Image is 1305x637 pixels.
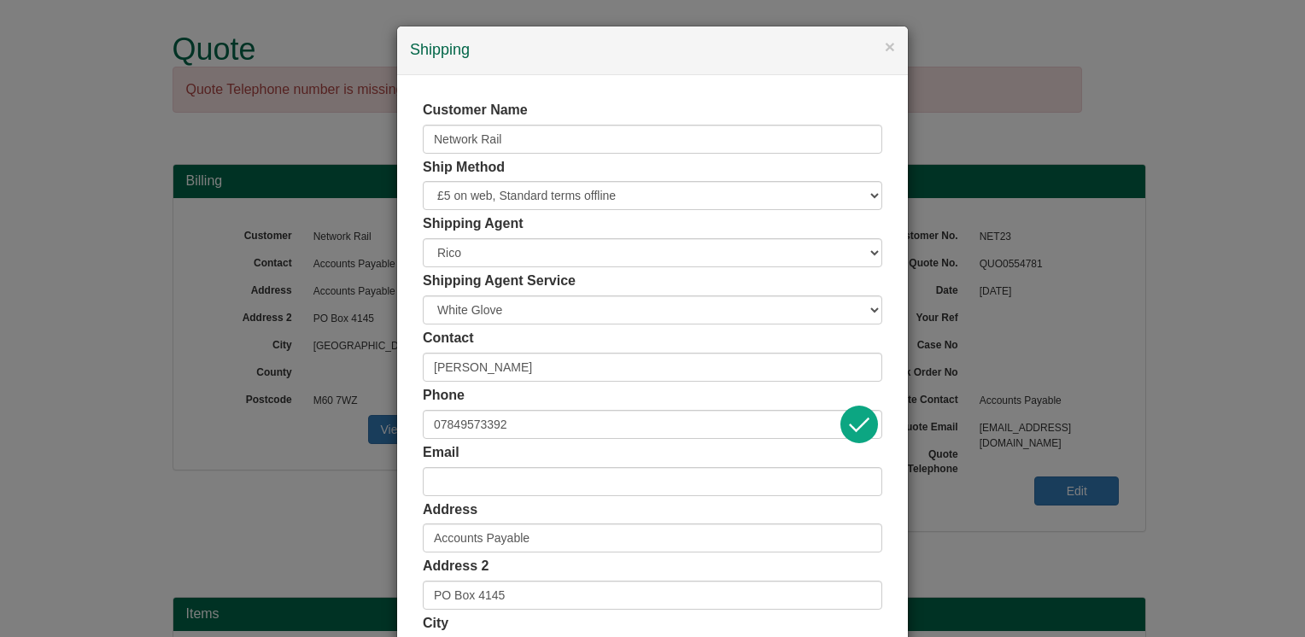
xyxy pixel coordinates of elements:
[423,158,505,178] label: Ship Method
[423,101,528,120] label: Customer Name
[410,39,895,61] h4: Shipping
[423,329,474,348] label: Contact
[423,443,459,463] label: Email
[423,614,448,634] label: City
[423,272,576,291] label: Shipping Agent Service
[423,410,882,439] input: Mobile Preferred
[423,557,489,576] label: Address 2
[885,38,895,56] button: ×
[423,386,465,406] label: Phone
[423,500,477,520] label: Address
[423,214,524,234] label: Shipping Agent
